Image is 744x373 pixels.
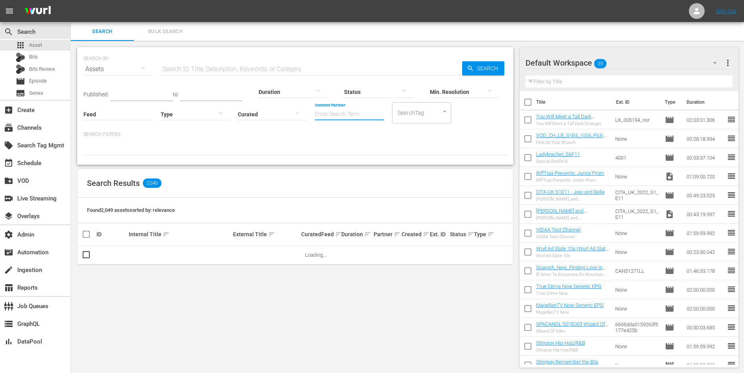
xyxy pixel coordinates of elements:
td: None [612,224,662,243]
a: Wurl Ad Slate 10s (Wurl Ad Slate 10s (00:30:00)) [536,246,609,257]
span: Series [29,89,43,97]
span: Episode [665,266,674,276]
span: Episode [665,285,674,294]
div: True Crime Now [536,291,601,296]
span: DataPool [4,337,13,346]
td: None [612,167,662,186]
a: CITA UK S1E11 - Jojo and Belle [536,189,605,195]
span: Episode [665,342,674,351]
div: Bits [16,53,25,62]
span: to [173,91,178,97]
td: 01:59:59.992 [683,337,727,356]
span: Episode [665,115,674,125]
div: Partner [374,230,399,239]
th: Ext. ID [611,91,661,113]
span: Series [16,88,25,98]
td: None [612,129,662,148]
span: Job Queues [4,301,13,311]
td: 02:00:00.000 [683,280,727,299]
span: sort [394,231,401,238]
span: Episode [665,323,674,332]
span: Create [4,105,13,115]
span: Episode [665,247,674,257]
td: 00:28:18.934 [683,129,727,148]
span: Schedule [4,158,13,168]
span: reorder [727,285,736,294]
div: You Will Meet a Tall Dark Stranger [536,121,609,126]
td: None [612,280,662,299]
span: Asset [16,40,25,50]
span: Live Streaming [4,194,13,203]
th: Type [660,91,682,113]
span: reorder [727,341,736,351]
span: Bits [29,53,38,61]
span: Video [665,172,674,181]
div: Default Workspace [526,52,724,74]
span: reorder [727,247,736,256]
div: ID [96,231,126,237]
span: reorder [727,171,736,181]
span: sort [335,231,342,238]
button: Open [441,108,448,115]
a: You Will Meet a Tall Dark Stranger (RomCom) (A) [536,114,594,125]
div: External Title [233,230,299,239]
span: sort [423,231,430,238]
td: None [612,337,662,356]
a: RiffTrax Presents: Junior Prom [536,170,604,176]
span: reorder [727,303,736,313]
span: GraphQL [4,319,13,329]
div: Curated [301,231,319,237]
span: 2,049 [143,178,161,188]
span: sort [364,231,371,238]
span: Episode [16,77,25,86]
div: Pick Up Your Brunch [536,140,609,145]
span: Episode [665,191,674,200]
span: Bits Review [29,65,55,73]
a: MagellanTV Now Generic EPG [536,302,603,308]
div: VIDAA Test Channel [536,234,581,239]
div: Assets [83,58,153,80]
span: sort [467,231,474,238]
span: reorder [727,134,736,143]
td: CAN51271LL [612,261,662,280]
div: Wizard Of Eden [536,329,609,334]
div: Feed [321,230,339,239]
td: None [612,243,662,261]
a: Spanish_New_Finding Love In Mountain View [536,265,605,276]
span: Episode [665,228,674,238]
a: True Crime Now Generic EPG [536,283,601,289]
div: MagellanTV Now [536,310,603,315]
td: 6606dda0159263f5177e425b [612,318,662,337]
span: reorder [727,153,736,162]
th: Title [536,91,611,113]
span: reorder [727,322,736,332]
a: Stingray Hip-Hop/R&B [536,340,585,346]
span: VOD [4,176,13,186]
a: Stingray Remember the 80s [536,359,598,365]
a: SPACANGL S01E003 Wizard Of Eden [536,321,608,333]
span: sort [163,231,170,238]
a: VIDAA Test Channel [536,227,581,233]
span: Search [474,61,504,75]
span: Episode [665,304,674,313]
div: Duration [341,230,371,239]
span: menu [5,6,14,16]
span: sort [487,231,494,238]
div: [PERSON_NAME] and [PERSON_NAME] [536,215,609,220]
span: reorder [727,190,736,200]
span: Episode [665,134,674,143]
span: sort [268,231,275,238]
span: Found 2,049 assets sorted by: relevance [87,207,175,213]
td: 00:23:30.042 [683,243,727,261]
div: Internal Title [129,230,231,239]
span: Admin [4,230,13,239]
button: more_vert [723,53,733,72]
span: Published: [83,91,109,97]
span: Ingestion [4,265,13,275]
td: 00:43:19.997 [683,205,727,224]
div: Ext. ID [430,231,448,237]
div: RiffTrax Presents: Junior Prom [536,178,604,183]
span: Bulk Search [139,27,192,36]
span: Search Results [87,178,140,188]
a: Ladykracher_S6F11 [536,151,580,157]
